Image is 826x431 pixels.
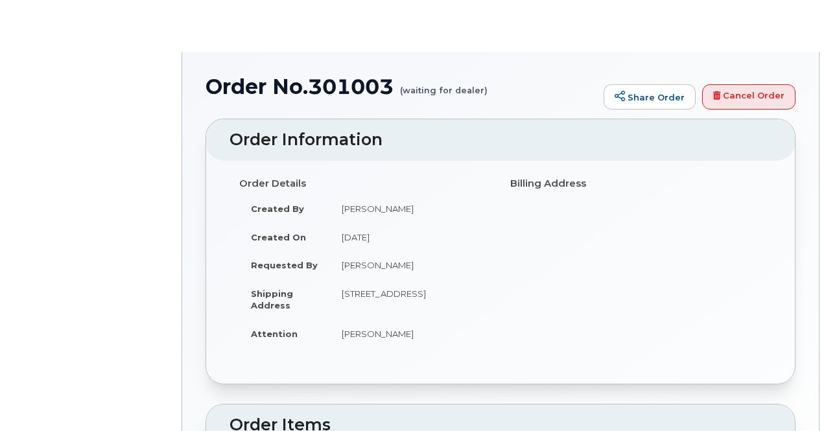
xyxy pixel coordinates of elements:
strong: Shipping Address [251,288,293,311]
strong: Created By [251,204,304,214]
a: Share Order [604,84,696,110]
td: [STREET_ADDRESS] [330,279,491,320]
strong: Created On [251,232,306,242]
td: [PERSON_NAME] [330,320,491,348]
td: [PERSON_NAME] [330,251,491,279]
td: [PERSON_NAME] [330,194,491,223]
small: (waiting for dealer) [400,75,488,95]
a: Cancel Order [702,84,796,110]
h4: Billing Address [510,178,762,189]
h4: Order Details [239,178,491,189]
h2: Order Information [230,131,772,149]
td: [DATE] [330,223,491,251]
h1: Order No.301003 [206,75,597,98]
strong: Attention [251,329,298,339]
strong: Requested By [251,260,318,270]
